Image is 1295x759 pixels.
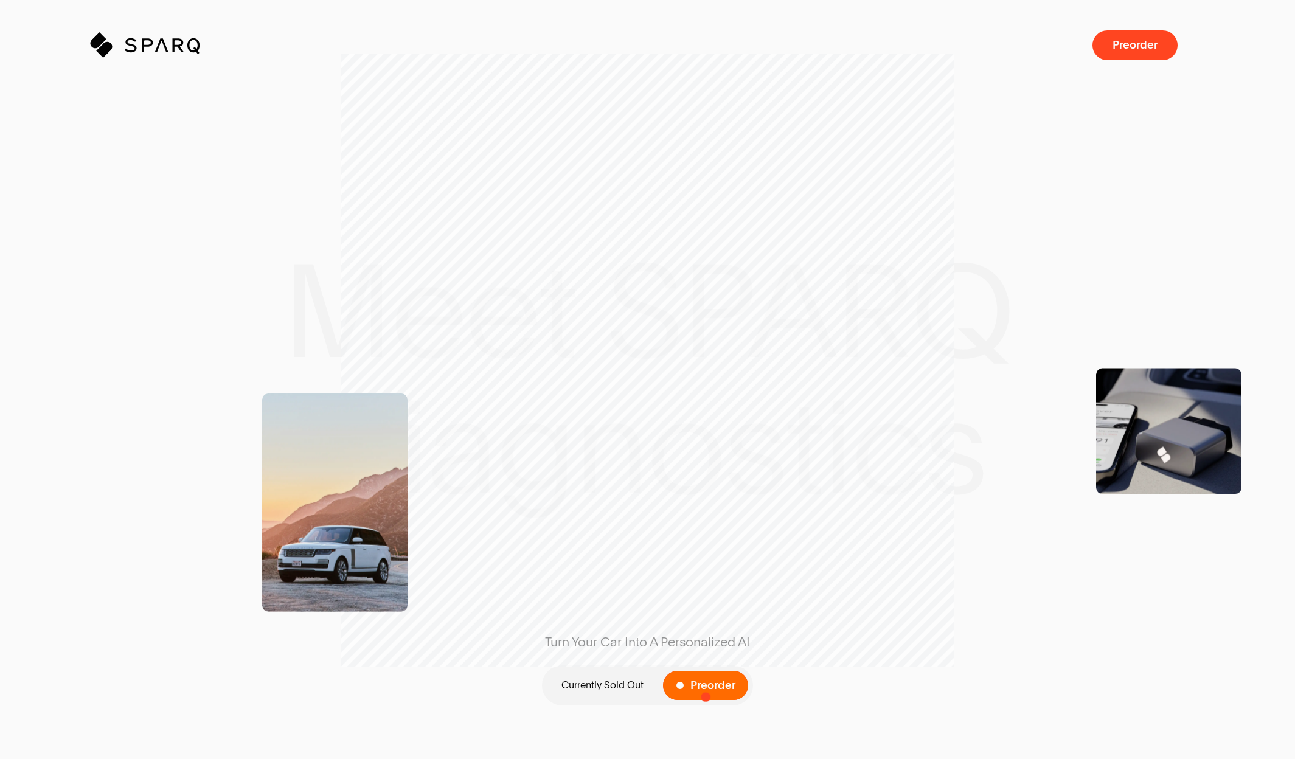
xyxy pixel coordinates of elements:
span: Turn Your Car Into A Personalized AI [545,633,750,651]
img: Range Rover Scenic Shot [262,393,408,611]
button: Preorder [663,671,748,701]
button: Preorder a SPARQ Diagnostics Device [1092,30,1178,60]
span: Preorder [1113,40,1158,51]
img: Product Shot of a SPARQ Diagnostics Device [1096,369,1241,494]
p: Currently Sold Out [561,679,644,692]
span: Turn Your Car Into A Personalized AI [520,633,776,651]
span: Preorder [690,680,735,691]
img: SPARQ Diagnostics being inserting into an OBD Port [887,224,1033,443]
img: SPARQ app open in an iPhone on the Table [54,204,199,422]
